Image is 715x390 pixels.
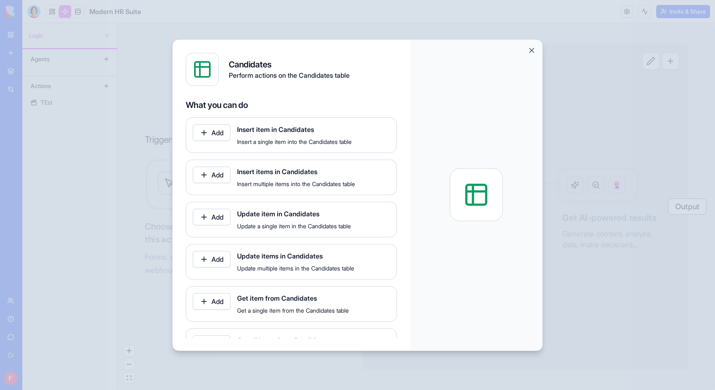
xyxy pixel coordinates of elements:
button: Close [528,46,536,54]
span: Update a single item in the Candidates table [237,222,390,230]
span: Insert multiple items into the Candidates table [237,179,390,188]
button: Add [193,251,230,267]
span: Update multiple items in the Candidates table [237,264,390,272]
span: Update item in Candidates [237,208,390,218]
span: Get all items from Candidates [237,335,390,345]
button: Add [193,124,230,141]
span: Update items in Candidates [237,251,390,261]
span: Insert a single item into the Candidates table [237,137,390,146]
span: Insert items in Candidates [237,166,390,176]
span: Perform actions on the Candidates table [229,70,350,80]
span: Insert item in Candidates [237,124,390,134]
span: Get item from Candidates [237,293,390,303]
button: Add [193,335,230,352]
h4: What you can do [186,99,397,110]
button: Add [193,166,230,183]
button: Add [193,208,230,225]
h4: Candidates [229,58,350,70]
button: Add [193,293,230,309]
span: Get a single item from the Candidates table [237,306,390,314]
